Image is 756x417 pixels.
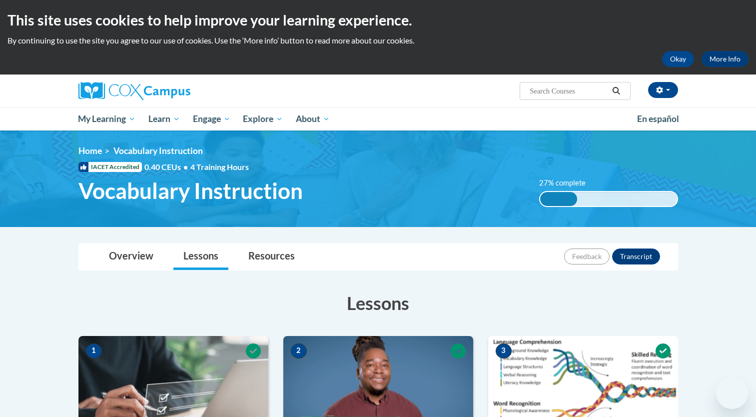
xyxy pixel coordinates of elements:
[142,107,186,130] a: Learn
[289,107,336,130] a: About
[291,343,307,358] span: 2
[190,162,249,171] span: 4 Training Hours
[612,248,660,264] button: Transcript
[662,51,694,67] button: Okay
[648,82,678,98] button: Account Settings
[113,145,203,156] span: Vocabulary Instruction
[564,248,610,264] button: Feedback
[183,162,188,171] span: •
[496,343,512,358] span: 3
[236,107,289,130] a: Explore
[99,243,163,270] a: Overview
[78,82,268,100] a: Cox Campus
[716,377,748,409] iframe: Button to launch messaging window
[78,290,678,315] h3: Lessons
[173,243,228,270] a: Lessons
[529,85,609,97] input: Search Courses
[148,113,180,125] span: Learn
[78,113,135,125] span: My Learning
[78,162,142,172] span: IACET Accredited
[72,107,142,130] a: My Learning
[243,113,283,125] span: Explore
[78,145,102,156] a: Home
[631,108,686,129] a: En español
[702,51,749,67] a: More Info
[186,107,237,130] a: Engage
[296,113,330,125] span: About
[86,343,102,358] span: 1
[637,113,679,124] span: En español
[540,192,577,206] div: 27% complete
[193,113,230,125] span: Engage
[609,85,624,97] button: Search
[539,177,597,188] label: 27% complete
[144,161,190,172] span: 0.40 CEUs
[238,243,305,270] a: Resources
[78,82,190,100] img: Cox Campus
[7,35,749,46] p: By continuing to use the site you agree to our use of cookies. Use the ‘More info’ button to read...
[63,107,693,130] div: Main menu
[7,10,749,30] h2: This site uses cookies to help improve your learning experience.
[78,177,303,204] span: Vocabulary Instruction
